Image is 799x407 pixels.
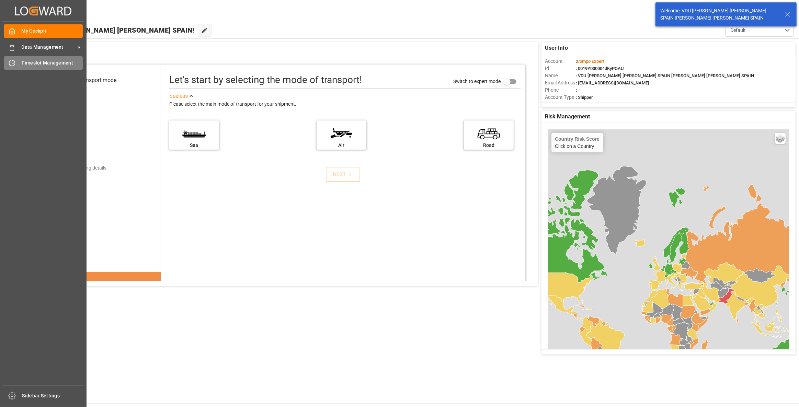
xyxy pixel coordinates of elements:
span: : [EMAIL_ADDRESS][DOMAIN_NAME] [576,80,649,85]
button: open menu [725,24,794,37]
span: Sidebar Settings [22,392,84,399]
div: Click on a Country [555,136,600,149]
a: Layers [775,133,786,144]
span: : — [576,88,581,93]
a: Timeslot Management [4,56,83,70]
span: Id [545,65,576,72]
span: Phone [545,86,576,94]
div: Let's start by selecting the mode of transport! [169,73,362,87]
a: My Cockpit [4,24,83,38]
span: : 0019Y000004dKyPQAU [576,66,624,71]
span: : VDU [PERSON_NAME] [PERSON_NAME] SPAIN [PERSON_NAME] [PERSON_NAME] SPAIN [576,73,754,78]
span: Email Address [545,79,576,86]
div: Air [320,142,363,149]
div: Welcome, VDU [PERSON_NAME] [PERSON_NAME] SPAIN [PERSON_NAME] [PERSON_NAME] SPAIN [660,7,778,22]
div: Sea [173,142,216,149]
span: : Shipper [576,95,593,100]
span: Switch to expert mode [453,79,501,84]
span: Account Type [545,94,576,101]
div: See less [169,92,188,100]
span: Account [545,58,576,65]
span: Timeslot Management [22,59,83,67]
div: NEXT [333,170,354,178]
h4: Country Risk Score [555,136,600,142]
div: Please select the main mode of transport for your shipment. [169,100,521,108]
span: User Info [545,44,568,52]
span: Compo Expert [577,59,604,64]
div: Road [467,142,510,149]
div: Select transport mode [63,76,116,84]
span: Risk Management [545,113,590,121]
span: Name [545,72,576,79]
span: My Cockpit [22,27,83,35]
span: Default [730,27,746,34]
span: Data Management [22,44,76,51]
span: Hello VDU [PERSON_NAME] [PERSON_NAME] SPAIN! [28,24,194,37]
span: : [576,59,604,64]
button: NEXT [326,167,360,182]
